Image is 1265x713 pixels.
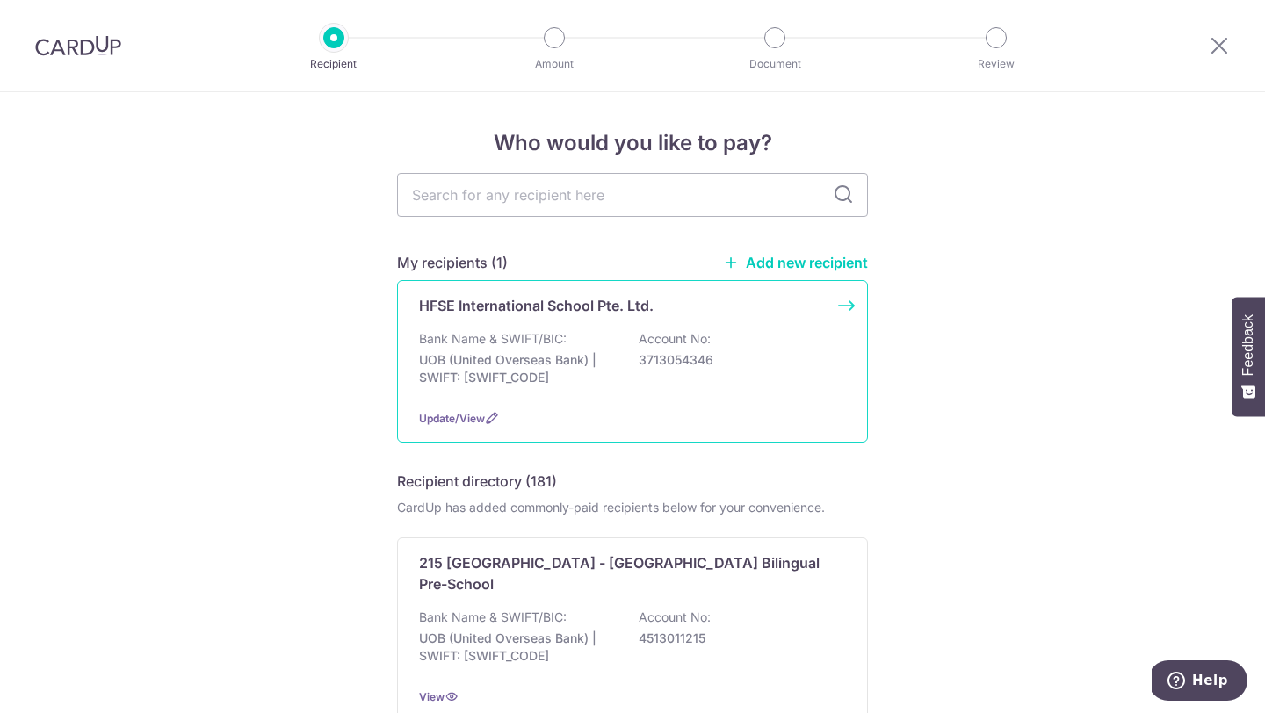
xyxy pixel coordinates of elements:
p: Document [710,55,840,73]
a: View [419,690,445,703]
p: Bank Name & SWIFT/BIC: [419,609,567,626]
p: UOB (United Overseas Bank) | SWIFT: [SWIFT_CODE] [419,630,616,665]
p: HFSE International School Pte. Ltd. [419,295,654,316]
p: Amount [489,55,619,73]
div: CardUp has added commonly-paid recipients below for your convenience. [397,499,868,516]
p: Account No: [639,609,711,626]
h5: Recipient directory (181) [397,471,557,492]
button: Feedback - Show survey [1232,297,1265,416]
h4: Who would you like to pay? [397,127,868,159]
p: UOB (United Overseas Bank) | SWIFT: [SWIFT_CODE] [419,351,616,386]
p: 215 [GEOGRAPHIC_DATA] - [GEOGRAPHIC_DATA] Bilingual Pre-School [419,552,825,594]
p: Review [931,55,1061,73]
p: Account No: [639,330,711,348]
input: Search for any recipient here [397,173,868,217]
span: Feedback [1240,314,1256,376]
img: CardUp [35,35,121,56]
p: Bank Name & SWIFT/BIC: [419,330,567,348]
a: Update/View [419,412,485,425]
p: 4513011215 [639,630,835,647]
iframe: Opens a widget where you can find more information [1152,660,1247,704]
p: Recipient [269,55,399,73]
a: Add new recipient [723,254,868,271]
p: 3713054346 [639,351,835,369]
h5: My recipients (1) [397,252,508,273]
